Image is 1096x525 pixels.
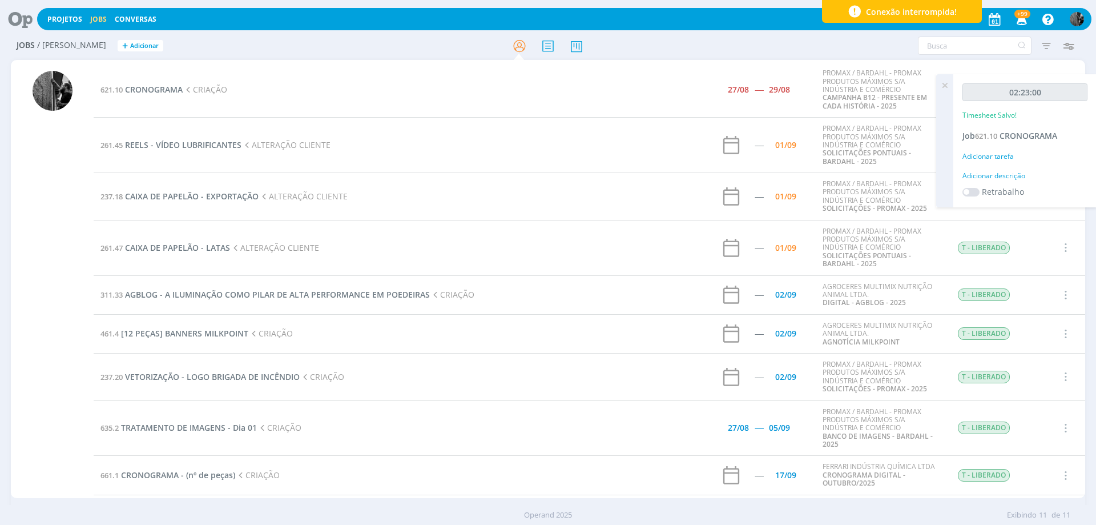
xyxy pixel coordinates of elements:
[100,242,230,253] a: 261.47CAIXA DE PAPELÃO - LATAS
[87,15,110,24] button: Jobs
[1009,9,1033,30] button: +99
[115,14,156,24] a: Conversas
[241,139,331,150] span: ALTERAÇÃO CLIENTE
[823,251,911,268] a: SOLICITAÇÕES PONTUAIS - BARDAHL - 2025
[257,422,301,433] span: CRIAÇÃO
[100,139,241,150] a: 261.45REELS - VÍDEO LUBRIFICANTES
[958,288,1010,301] span: T - LIBERADO
[775,291,796,299] div: 02/09
[100,289,430,300] a: 311.33AGBLOG - A ILUMINAÇÃO COMO PILAR DE ALTA PERFORMANCE EM POEDEIRAS
[823,298,906,307] a: DIGITAL - AGBLOG - 2025
[300,371,344,382] span: CRIAÇÃO
[1062,510,1070,521] span: 11
[755,422,763,433] span: -----
[775,373,796,381] div: 02/09
[1007,510,1037,521] span: Exibindo
[1039,510,1047,521] span: 11
[823,384,927,394] a: SOLICITAÇÕES - PROMAX - 2025
[982,186,1024,198] label: Retrabalho
[962,130,1057,141] a: Job621.10CRONOGRAMA
[775,244,796,252] div: 01/09
[823,180,940,213] div: PROMAX / BARDAHL - PROMAX PRODUTOS MÁXIMOS S/A INDÚSTRIA E COMÉRCIO
[125,289,430,300] span: AGBLOG - A ILUMINAÇÃO COMO PILAR DE ALTA PERFORMANCE EM POEDEIRAS
[125,84,183,95] span: CRONOGRAMA
[121,422,257,433] span: TRATAMENTO DE IMAGENS - Dia 01
[823,431,933,449] a: BANCO DE IMAGENS - BARDAHL - 2025
[823,125,940,166] div: PROMAX / BARDAHL - PROMAX PRODUTOS MÁXIMOS S/A INDÚSTRIA E COMÉRCIO
[118,40,163,52] button: +Adicionar
[430,289,474,300] span: CRIAÇÃO
[100,328,119,339] span: 461.4
[100,371,300,382] a: 237.20VETORIZAÇÃO - LOGO BRIGADA DE INCÊNDIO
[775,141,796,149] div: 01/09
[90,14,107,24] a: Jobs
[755,291,763,299] div: -----
[755,141,763,149] div: -----
[823,408,940,449] div: PROMAX / BARDAHL - PROMAX PRODUTOS MÁXIMOS S/A INDÚSTRIA E COMÉRCIO
[823,463,940,487] div: FERRARI INDÚSTRIA QUÍMICA LTDA
[100,84,183,95] a: 621.10CRONOGRAMA
[755,330,763,338] div: -----
[100,140,123,150] span: 261.45
[823,337,900,347] a: AGNOTÍCIA MILKPOINT
[1069,9,1085,29] button: P
[125,242,230,253] span: CAIXA DE PAPELÃO - LATAS
[755,373,763,381] div: -----
[958,327,1010,340] span: T - LIBERADO
[823,227,940,268] div: PROMAX / BARDAHL - PROMAX PRODUTOS MÁXIMOS S/A INDÚSTRIA E COMÉRCIO
[962,171,1087,181] div: Adicionar descrição
[1051,510,1060,521] span: de
[100,328,248,339] a: 461.4[12 PEÇAS] BANNERS MILKPOINT
[183,84,227,95] span: CRIAÇÃO
[37,41,106,50] span: / [PERSON_NAME]
[125,191,259,202] span: CAIXA DE PAPELÃO - EXPORTAÇÃO
[1000,130,1057,141] span: CRONOGRAMA
[823,69,940,110] div: PROMAX / BARDAHL - PROMAX PRODUTOS MÁXIMOS S/A INDÚSTRIA E COMÉRCIO
[755,471,763,479] div: -----
[230,242,319,253] span: ALTERAÇÃO CLIENTE
[121,328,248,339] span: [12 PEÇAS] BANNERS MILKPOINT
[111,15,160,24] button: Conversas
[962,151,1087,162] div: Adicionar tarefa
[823,148,911,166] a: SOLICITAÇÕES PONTUAIS - BARDAHL - 2025
[823,93,927,110] a: CAMPANHA B12 - PRESENTE EM CADA HISTÓRIA - 2025
[100,372,123,382] span: 237.20
[100,191,259,202] a: 237.18CAIXA DE PAPELÃO - EXPORTAÇÃO
[100,290,123,300] span: 311.33
[755,84,763,95] span: -----
[100,470,235,480] a: 661.1CRONOGRAMA - (nº de peças)
[958,422,1010,434] span: T - LIBERADO
[259,191,348,202] span: ALTERAÇÃO CLIENTE
[248,328,293,339] span: CRIAÇÃO
[775,330,796,338] div: 02/09
[100,243,123,253] span: 261.47
[100,85,123,95] span: 621.10
[33,71,72,111] img: P
[975,131,997,141] span: 621.10
[755,244,763,252] div: -----
[958,371,1010,383] span: T - LIBERADO
[918,37,1031,55] input: Busca
[100,191,123,202] span: 237.18
[125,139,241,150] span: REELS - VÍDEO LUBRIFICANTES
[130,42,159,50] span: Adicionar
[958,469,1010,482] span: T - LIBERADO
[823,203,927,213] a: SOLICITAÇÕES - PROMAX - 2025
[728,424,749,432] div: 27/08
[235,470,280,480] span: CRIAÇÃO
[775,471,796,479] div: 17/09
[100,422,257,433] a: 635.2TRATAMENTO DE IMAGENS - Dia 01
[769,86,790,94] div: 29/08
[17,41,35,50] span: Jobs
[823,360,940,394] div: PROMAX / BARDAHL - PROMAX PRODUTOS MÁXIMOS S/A INDÚSTRIA E COMÉRCIO
[958,242,1010,254] span: T - LIBERADO
[1014,10,1030,18] span: +99
[962,110,1017,121] p: Timesheet Salvo!
[823,322,940,346] div: AGROCERES MULTIMIX NUTRIÇÃO ANIMAL LTDA.
[100,470,119,480] span: 661.1
[775,193,796,201] div: 01/09
[823,283,940,307] div: AGROCERES MULTIMIX NUTRIÇÃO ANIMAL LTDA.
[47,14,82,24] a: Projetos
[866,6,957,18] span: Conexão interrompida!
[755,193,763,201] div: -----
